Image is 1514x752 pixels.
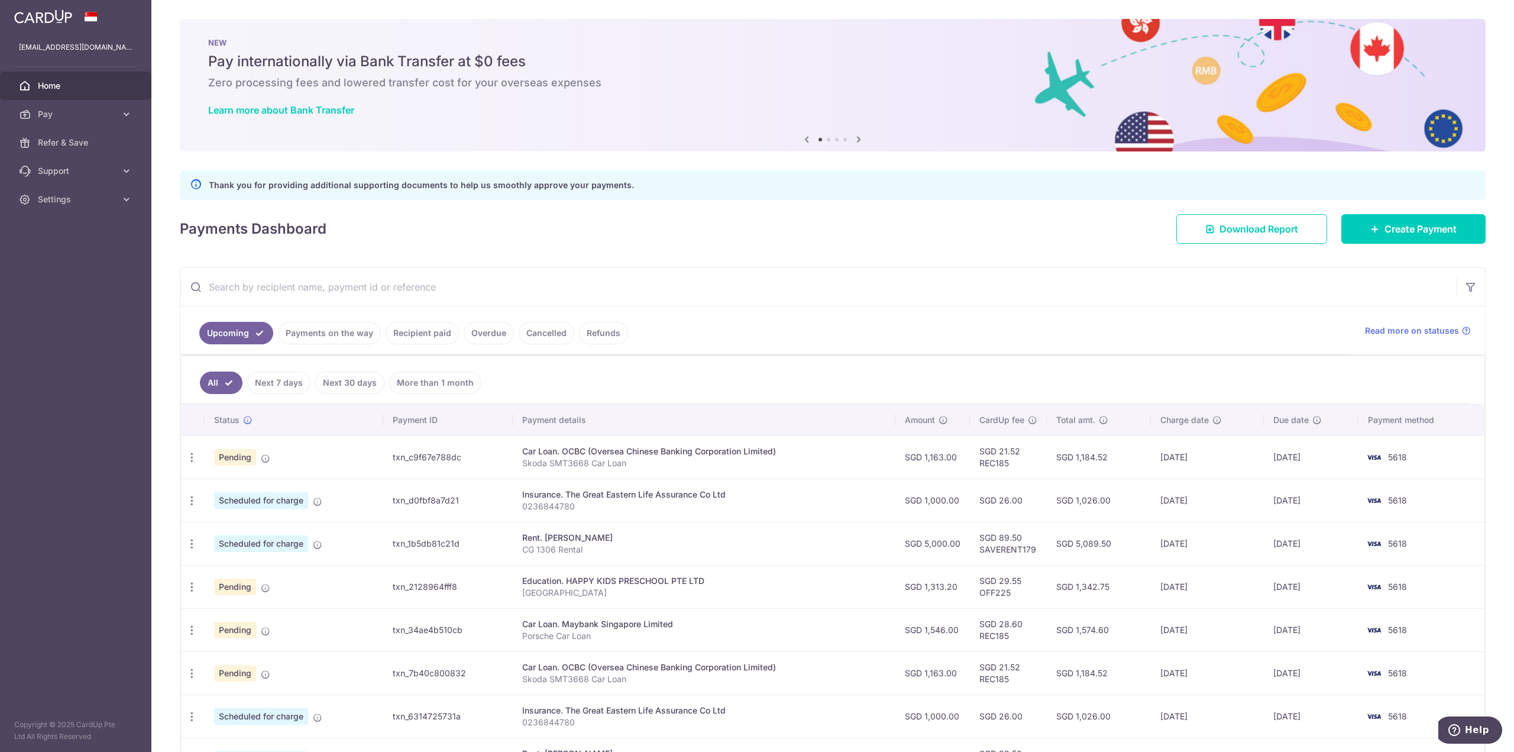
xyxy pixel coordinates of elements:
[1362,709,1386,724] img: Bank Card
[1047,695,1150,738] td: SGD 1,026.00
[1056,414,1095,426] span: Total amt.
[214,665,256,682] span: Pending
[38,165,116,177] span: Support
[247,372,310,394] a: Next 7 days
[1264,608,1358,651] td: [DATE]
[1264,435,1358,479] td: [DATE]
[979,414,1024,426] span: CardUp fee
[970,608,1047,651] td: SGD 28.60 REC185
[208,52,1457,71] h5: Pay internationally via Bank Transfer at $0 fees
[1362,666,1386,680] img: Bank Card
[1160,414,1209,426] span: Charge date
[1151,608,1264,651] td: [DATE]
[278,322,381,344] a: Payments on the way
[522,457,886,469] p: Skoda SMT3668 Car Loan
[383,565,513,608] td: txn_2128964fff8
[1151,522,1264,565] td: [DATE]
[214,449,256,466] span: Pending
[383,435,513,479] td: txn_c9f67e788dc
[1362,493,1386,508] img: Bank Card
[1273,414,1309,426] span: Due date
[1341,214,1486,244] a: Create Payment
[19,41,132,53] p: [EMAIL_ADDRESS][DOMAIN_NAME]
[1362,537,1386,551] img: Bank Card
[522,446,886,457] div: Car Loan. OCBC (Oversea Chinese Banking Corporation Limited)
[1264,695,1358,738] td: [DATE]
[1358,405,1484,435] th: Payment method
[1151,565,1264,608] td: [DATE]
[383,651,513,695] td: txn_7b40c800832
[208,76,1457,90] h6: Zero processing fees and lowered transfer cost for your overseas expenses
[522,618,886,630] div: Car Loan. Maybank Singapore Limited
[214,708,308,725] span: Scheduled for charge
[464,322,514,344] a: Overdue
[1388,625,1407,635] span: 5618
[199,322,273,344] a: Upcoming
[383,608,513,651] td: txn_34ae4b510cb
[180,218,326,240] h4: Payments Dashboard
[522,705,886,717] div: Insurance. The Great Eastern Life Assurance Co Ltd
[383,479,513,522] td: txn_d0fbf8a7d21
[208,38,1457,47] p: NEW
[180,19,1486,151] img: Bank transfer banner
[1264,565,1358,608] td: [DATE]
[1047,435,1150,479] td: SGD 1,184.52
[970,479,1047,522] td: SGD 26.00
[1047,522,1150,565] td: SGD 5,089.50
[386,322,459,344] a: Recipient paid
[1362,623,1386,637] img: Bank Card
[905,414,935,426] span: Amount
[895,522,970,565] td: SGD 5,000.00
[895,608,970,651] td: SGD 1,546.00
[1362,580,1386,594] img: Bank Card
[1176,214,1327,244] a: Download Report
[1362,450,1386,464] img: Bank Card
[214,414,240,426] span: Status
[895,565,970,608] td: SGD 1,313.20
[1388,582,1407,592] span: 5618
[209,178,634,192] p: Thank you for providing additional supporting documents to help us smoothly approve your payments.
[895,435,970,479] td: SGD 1,163.00
[513,405,895,435] th: Payment details
[522,673,886,685] p: Skoda SMT3668 Car Loan
[522,532,886,544] div: Rent. [PERSON_NAME]
[1151,651,1264,695] td: [DATE]
[970,522,1047,565] td: SGD 89.50 SAVERENT179
[214,579,256,595] span: Pending
[1264,651,1358,695] td: [DATE]
[1388,668,1407,678] span: 5618
[214,535,308,552] span: Scheduled for charge
[895,695,970,738] td: SGD 1,000.00
[522,717,886,728] p: 0236844780
[522,575,886,587] div: Education. HAPPY KIDS PRESCHOOL PTE LTD
[383,405,513,435] th: Payment ID
[1388,495,1407,505] span: 5618
[38,108,116,120] span: Pay
[1388,538,1407,548] span: 5618
[1365,325,1459,337] span: Read more on statuses
[1388,452,1407,462] span: 5618
[1047,608,1150,651] td: SGD 1,574.60
[389,372,481,394] a: More than 1 month
[1438,717,1502,746] iframe: Opens a widget where you can find more information
[208,104,354,116] a: Learn more about Bank Transfer
[895,479,970,522] td: SGD 1,000.00
[522,501,886,512] p: 0236844780
[38,80,116,92] span: Home
[200,372,242,394] a: All
[522,544,886,556] p: CG 1306 Rental
[970,651,1047,695] td: SGD 21.52 REC185
[522,489,886,501] div: Insurance. The Great Eastern Life Assurance Co Ltd
[519,322,574,344] a: Cancelled
[214,492,308,509] span: Scheduled for charge
[895,651,970,695] td: SGD 1,163.00
[522,587,886,599] p: [GEOGRAPHIC_DATA]
[970,435,1047,479] td: SGD 21.52 REC185
[522,630,886,642] p: Porsche Car Loan
[315,372,384,394] a: Next 30 days
[38,193,116,205] span: Settings
[970,565,1047,608] td: SGD 29.55 OFF225
[1264,522,1358,565] td: [DATE]
[579,322,628,344] a: Refunds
